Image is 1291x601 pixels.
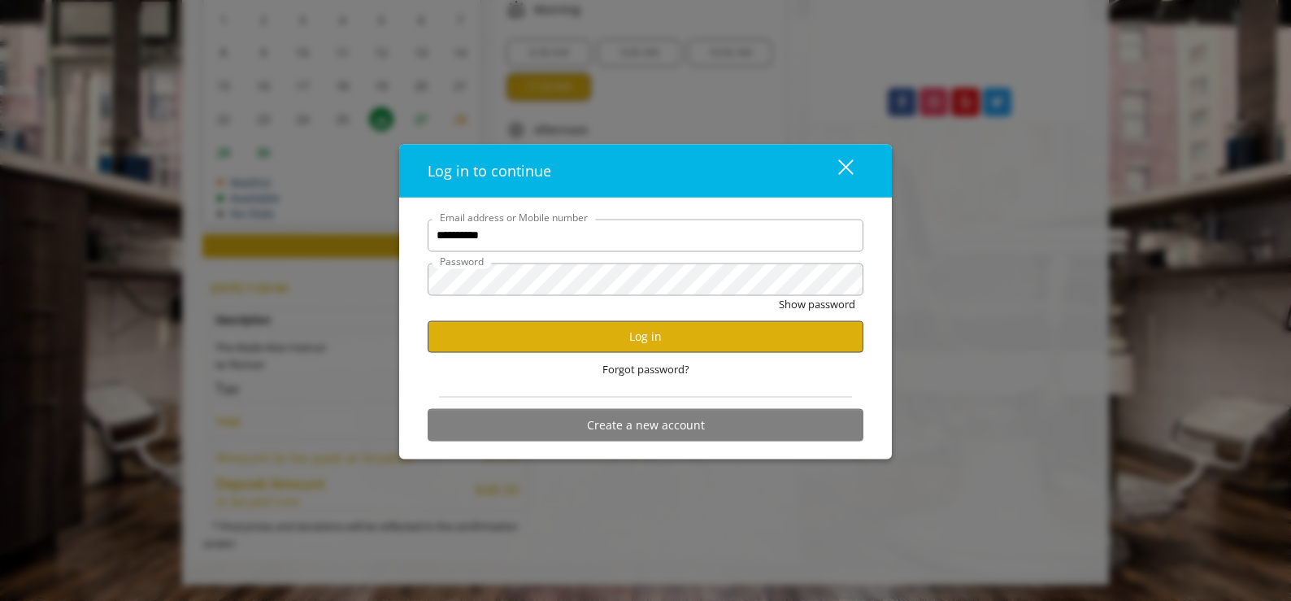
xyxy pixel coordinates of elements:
span: Forgot password? [602,360,689,377]
label: Email address or Mobile number [432,209,596,224]
input: Email address or Mobile number [428,219,863,251]
label: Password [432,253,492,268]
button: close dialog [808,154,863,187]
div: close dialog [819,159,852,183]
button: Show password [779,295,855,312]
button: Create a new account [428,409,863,441]
button: Log in [428,320,863,352]
span: Log in to continue [428,160,551,180]
input: Password [428,263,863,295]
